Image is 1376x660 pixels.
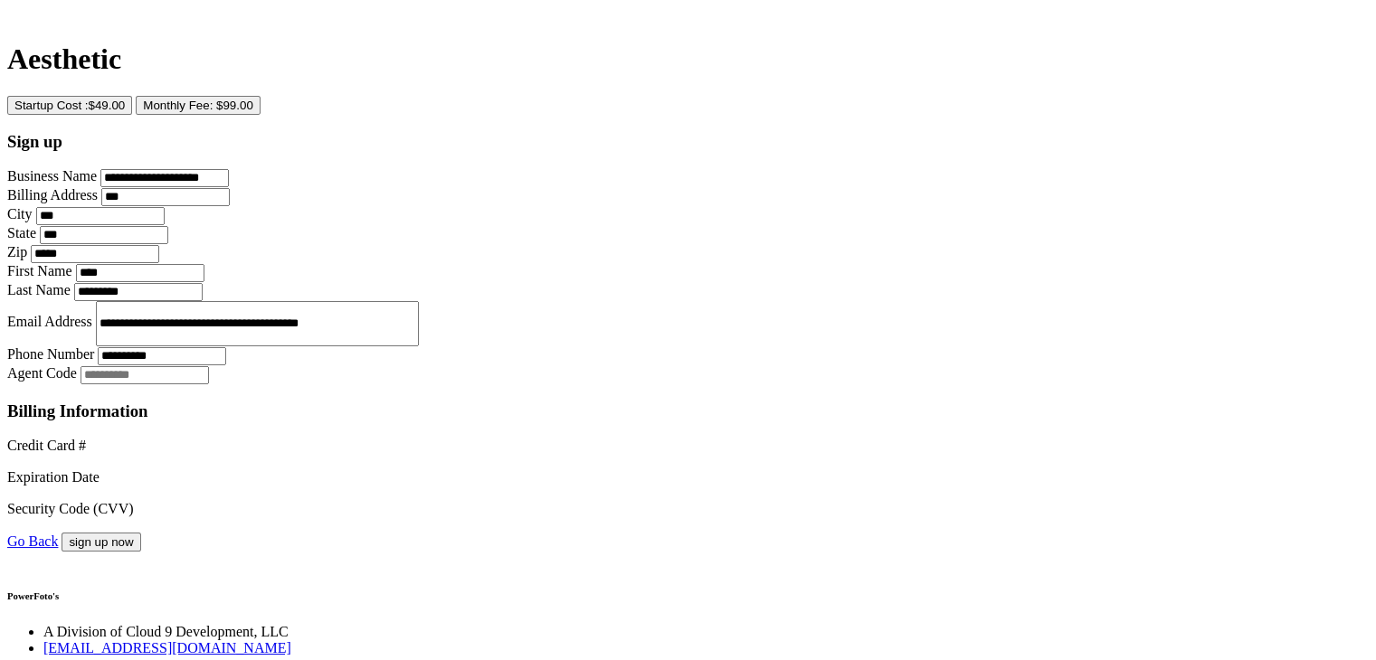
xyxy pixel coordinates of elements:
[7,132,1369,152] h3: Sign up
[7,206,33,222] label: City
[7,96,132,115] button: Startup Cost :$49.00
[7,346,94,362] label: Phone Number
[7,454,1369,469] iframe: Secure card number input frame
[7,314,92,329] label: Email Address
[7,365,77,381] label: Agent Code
[7,501,134,516] label: Security Code (CVV)
[7,244,27,259] label: Zip
[7,469,100,485] label: Expiration Date
[7,42,1369,76] h1: Aesthetic
[7,282,71,297] label: Last Name
[62,533,140,552] button: sign up now
[7,438,86,453] label: Credit Card #
[7,401,1369,421] h3: Billing Information
[7,168,97,184] label: Business Name
[136,96,261,115] button: Monthly Fee: $99.00
[7,517,1369,533] iframe: Secure CVC input frame
[7,225,36,240] label: State
[7,263,72,278] label: First Name
[210,99,253,112] span: : $99.00
[7,187,98,203] label: Billing Address
[7,486,1369,501] iframe: Secure expiration date input frame
[43,624,1369,640] li: A Division of Cloud 9 Development, LLC
[43,640,291,655] a: [EMAIL_ADDRESS][DOMAIN_NAME]
[7,590,1369,601] h6: PowerFoto's
[7,533,58,549] a: Go Back
[89,99,126,112] span: $49.00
